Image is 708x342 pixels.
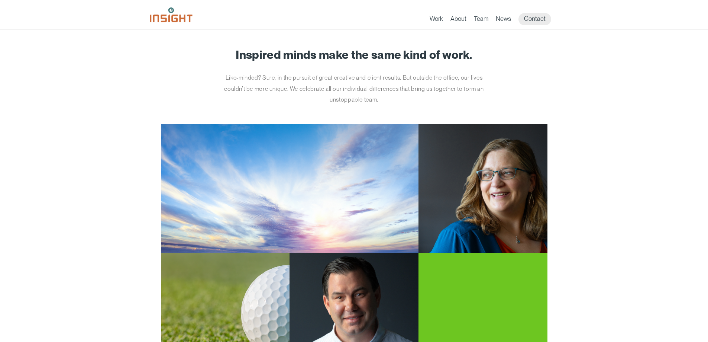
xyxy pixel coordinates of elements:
a: Jill Smith [161,124,547,253]
a: About [450,15,466,25]
a: Work [430,15,443,25]
a: Contact [518,13,551,25]
a: News [496,15,511,25]
nav: primary navigation menu [430,13,559,25]
img: Insight Marketing Design [150,7,193,22]
p: Like-minded? Sure, in the pursuit of great creative and client results. But outside the office, o... [215,72,494,105]
a: Team [474,15,488,25]
img: Jill Smith [418,124,547,253]
h1: Inspired minds make the same kind of work. [161,48,547,61]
